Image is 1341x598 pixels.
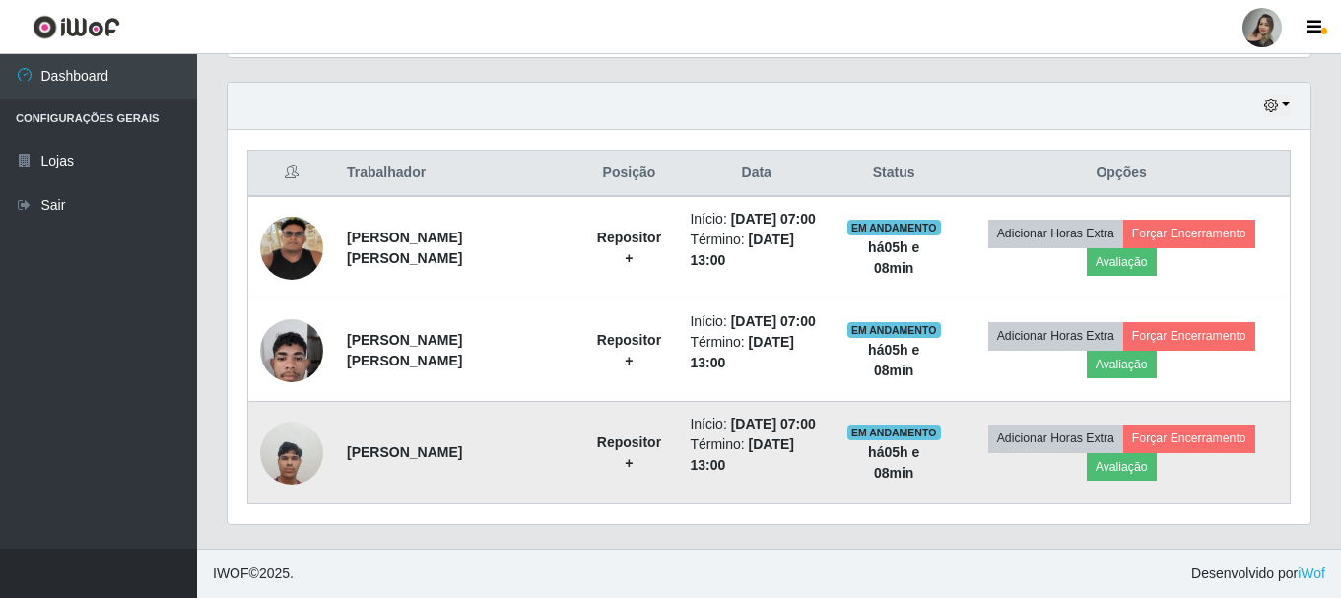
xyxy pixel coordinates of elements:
[1087,453,1157,481] button: Avaliação
[1298,565,1325,581] a: iWof
[579,151,678,197] th: Posição
[847,220,941,235] span: EM ANDAMENTO
[868,444,919,481] strong: há 05 h e 08 min
[690,434,823,476] li: Término:
[988,322,1123,350] button: Adicionar Horas Extra
[260,308,323,392] img: 1754224796646.jpeg
[988,220,1123,247] button: Adicionar Horas Extra
[868,239,919,276] strong: há 05 h e 08 min
[690,230,823,271] li: Término:
[1123,425,1255,452] button: Forçar Encerramento
[347,444,462,460] strong: [PERSON_NAME]
[988,425,1123,452] button: Adicionar Horas Extra
[731,313,816,329] time: [DATE] 07:00
[690,311,823,332] li: Início:
[213,564,294,584] span: © 2025 .
[1087,248,1157,276] button: Avaliação
[597,434,661,471] strong: Repositor +
[335,151,579,197] th: Trabalhador
[597,332,661,368] strong: Repositor +
[835,151,953,197] th: Status
[1087,351,1157,378] button: Avaliação
[260,411,323,495] img: 1753651273548.jpeg
[868,342,919,378] strong: há 05 h e 08 min
[347,332,462,368] strong: [PERSON_NAME] [PERSON_NAME]
[1123,220,1255,247] button: Forçar Encerramento
[953,151,1290,197] th: Opções
[690,414,823,434] li: Início:
[678,151,835,197] th: Data
[690,332,823,373] li: Término:
[690,209,823,230] li: Início:
[260,217,323,280] img: 1755222464998.jpeg
[731,211,816,227] time: [DATE] 07:00
[1123,322,1255,350] button: Forçar Encerramento
[847,322,941,338] span: EM ANDAMENTO
[347,230,462,266] strong: [PERSON_NAME] [PERSON_NAME]
[847,425,941,440] span: EM ANDAMENTO
[213,565,249,581] span: IWOF
[33,15,120,39] img: CoreUI Logo
[1191,564,1325,584] span: Desenvolvido por
[731,416,816,432] time: [DATE] 07:00
[597,230,661,266] strong: Repositor +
